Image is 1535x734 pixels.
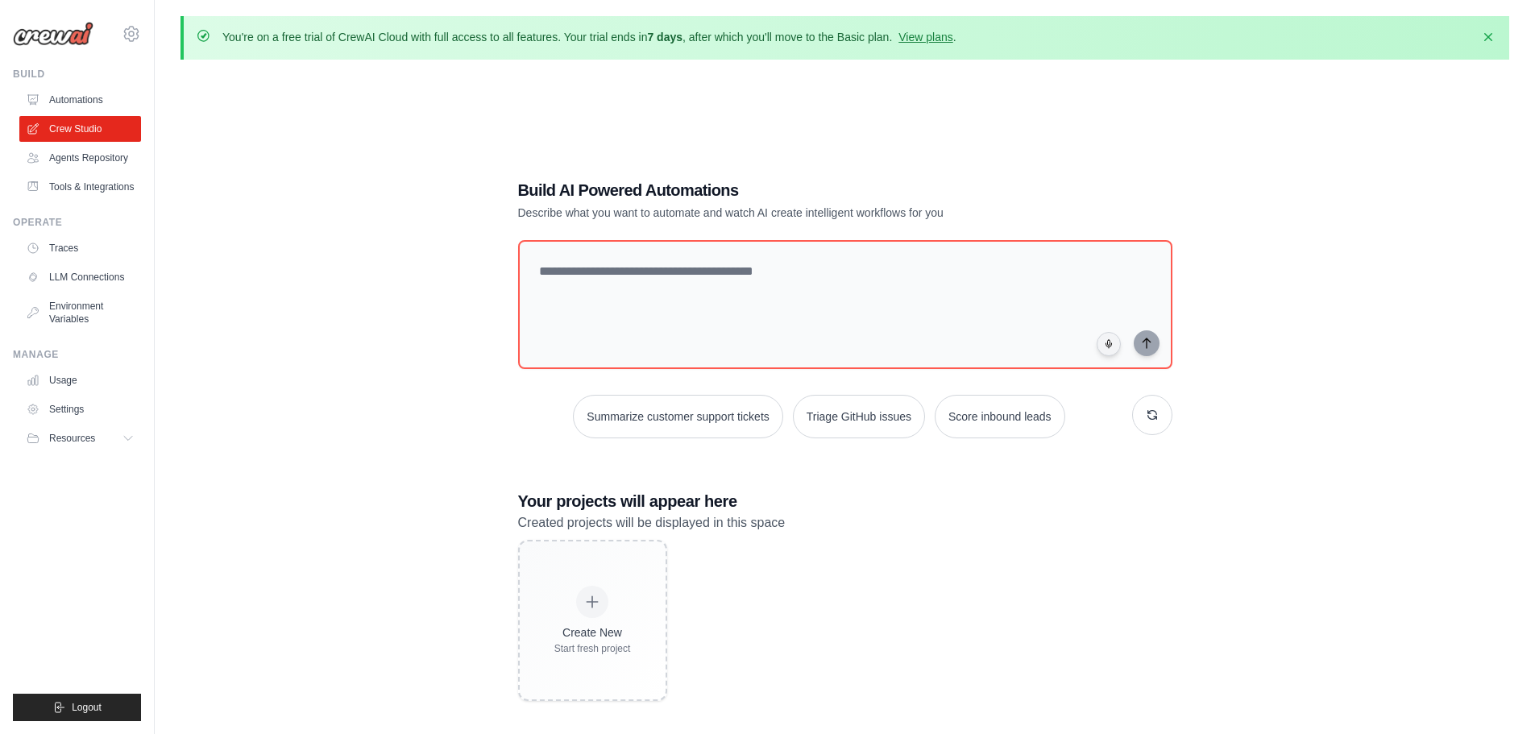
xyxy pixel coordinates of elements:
[935,395,1065,438] button: Score inbound leads
[554,624,631,641] div: Create New
[793,395,925,438] button: Triage GitHub issues
[19,116,141,142] a: Crew Studio
[19,425,141,451] button: Resources
[19,174,141,200] a: Tools & Integrations
[13,216,141,229] div: Operate
[13,22,93,46] img: Logo
[19,145,141,171] a: Agents Repository
[72,701,102,714] span: Logout
[518,512,1172,533] p: Created projects will be displayed in this space
[49,432,95,445] span: Resources
[13,348,141,361] div: Manage
[19,87,141,113] a: Automations
[19,367,141,393] a: Usage
[1097,332,1121,356] button: Click to speak your automation idea
[13,694,141,721] button: Logout
[647,31,682,44] strong: 7 days
[222,29,956,45] p: You're on a free trial of CrewAI Cloud with full access to all features. Your trial ends in , aft...
[19,396,141,422] a: Settings
[518,205,1060,221] p: Describe what you want to automate and watch AI create intelligent workflows for you
[13,68,141,81] div: Build
[518,490,1172,512] h3: Your projects will appear here
[19,235,141,261] a: Traces
[19,293,141,332] a: Environment Variables
[19,264,141,290] a: LLM Connections
[573,395,782,438] button: Summarize customer support tickets
[898,31,952,44] a: View plans
[518,179,1060,201] h1: Build AI Powered Automations
[1132,395,1172,435] button: Get new suggestions
[554,642,631,655] div: Start fresh project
